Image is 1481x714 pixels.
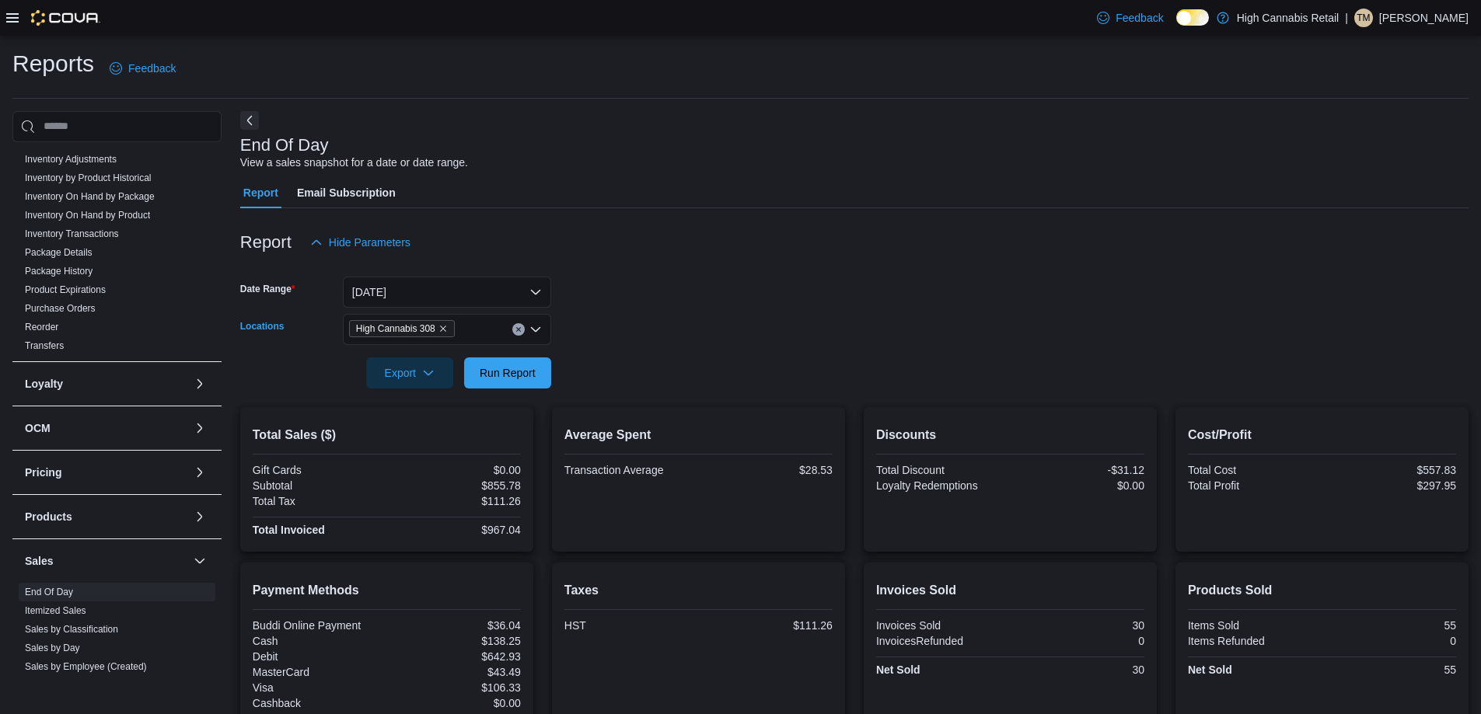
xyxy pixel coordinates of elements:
a: End Of Day [25,587,73,597]
button: Sales [190,552,209,570]
div: -$31.12 [1013,464,1144,476]
div: $967.04 [389,524,521,536]
h3: OCM [25,420,51,436]
div: Subtotal [253,479,384,492]
div: $36.04 [389,619,521,632]
div: 30 [1013,619,1144,632]
div: 55 [1325,663,1456,676]
p: [PERSON_NAME] [1379,9,1469,27]
a: Package History [25,266,93,277]
div: Items Refunded [1188,635,1319,647]
h3: Products [25,509,72,524]
a: Product Expirations [25,284,106,295]
div: Gift Cards [253,464,384,476]
strong: Total Invoiced [253,524,325,536]
span: High Cannabis 308 [356,321,435,336]
div: Visa [253,681,384,694]
span: Report [243,177,278,208]
div: 30 [1013,663,1144,676]
a: Sales by Classification [25,624,118,635]
span: Inventory Transactions [25,228,119,240]
div: 0 [1325,635,1456,647]
span: Inventory On Hand by Product [25,209,150,221]
button: Hide Parameters [304,227,417,258]
div: Debit [253,650,384,663]
h2: Total Sales ($) [253,426,521,444]
div: $28.53 [701,464,833,476]
div: Tonisha Misuraca [1354,9,1373,27]
h2: Discounts [876,426,1144,444]
label: Date Range [240,283,295,295]
button: Remove High Cannabis 308 from selection in this group [438,324,448,333]
div: $0.00 [389,697,521,709]
strong: Net Sold [876,663,920,676]
span: Inventory On Hand by Package [25,190,155,203]
p: High Cannabis Retail [1237,9,1340,27]
span: Email Subscription [297,177,396,208]
a: Feedback [103,53,182,84]
div: InvoicesRefunded [876,635,1008,647]
a: Sales by Employee (Created) [25,661,147,672]
span: Hide Parameters [329,235,410,250]
a: Itemized Sales [25,605,86,616]
span: Feedback [128,61,176,76]
div: Invoices Sold [876,619,1008,632]
div: $297.95 [1325,479,1456,492]
h3: Pricing [25,465,61,480]
div: $106.33 [389,681,521,694]
div: Total Cost [1188,464,1319,476]
strong: Net Sold [1188,663,1232,676]
div: Transaction Average [564,464,696,476]
h3: Sales [25,553,54,569]
div: Total Discount [876,464,1008,476]
button: Sales [25,553,187,569]
span: End Of Day [25,586,73,598]
a: Feedback [1091,2,1169,33]
span: High Cannabis 308 [349,320,455,337]
a: Inventory Adjustments [25,154,117,165]
button: Products [25,509,187,524]
h1: Reports [12,48,94,79]
h2: Cost/Profit [1188,426,1456,444]
h3: End Of Day [240,136,329,155]
span: Package Details [25,246,93,259]
div: Inventory [12,150,222,361]
div: MasterCard [253,666,384,678]
div: $0.00 [389,464,521,476]
div: 55 [1325,619,1456,632]
a: Transfers [25,340,64,351]
div: Loyalty Redemptions [876,479,1008,492]
a: Reorder [25,322,58,333]
span: Itemized Sales [25,604,86,617]
button: Open list of options [529,323,542,336]
div: $111.26 [389,495,521,507]
button: Loyalty [25,376,187,392]
div: Total Profit [1188,479,1319,492]
span: Sales by Employee (Created) [25,660,147,673]
button: Export [366,357,453,388]
p: | [1345,9,1348,27]
div: 0 [1013,635,1144,647]
button: Run Report [464,357,551,388]
div: View a sales snapshot for a date or date range. [240,155,468,171]
h3: Report [240,233,292,252]
div: Total Tax [253,495,384,507]
div: $111.26 [701,619,833,632]
button: OCM [190,419,209,437]
div: $138.25 [389,635,521,647]
span: Inventory by Product Historical [25,172,152,184]
a: Inventory by Product Historical [25,172,152,183]
h2: Payment Methods [253,581,521,600]
div: Cash [253,635,384,647]
span: Sales by Classification [25,623,118,636]
a: Purchase Orders [25,303,96,314]
label: Locations [240,320,285,333]
input: Dark Mode [1176,9,1209,26]
h2: Taxes [564,581,833,600]
button: Next [240,111,259,130]
button: Loyalty [190,374,209,393]
h2: Products Sold [1188,581,1456,600]
button: Clear input [512,323,525,336]
span: Package History [25,265,93,277]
